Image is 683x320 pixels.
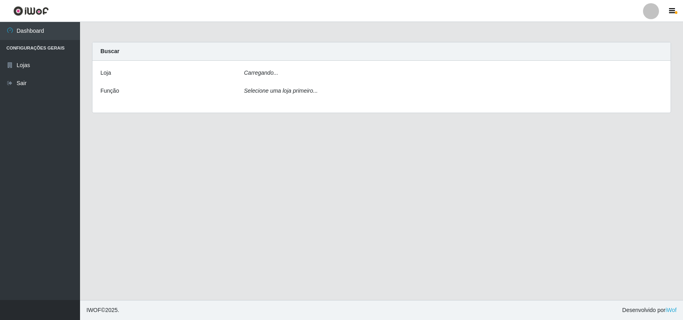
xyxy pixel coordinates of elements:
[244,70,278,76] i: Carregando...
[100,87,119,95] label: Função
[100,69,111,77] label: Loja
[13,6,49,16] img: CoreUI Logo
[622,306,677,314] span: Desenvolvido por
[665,307,677,313] a: iWof
[244,87,318,94] i: Selecione uma loja primeiro...
[100,48,119,54] strong: Buscar
[86,306,119,314] span: © 2025 .
[86,307,101,313] span: IWOF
